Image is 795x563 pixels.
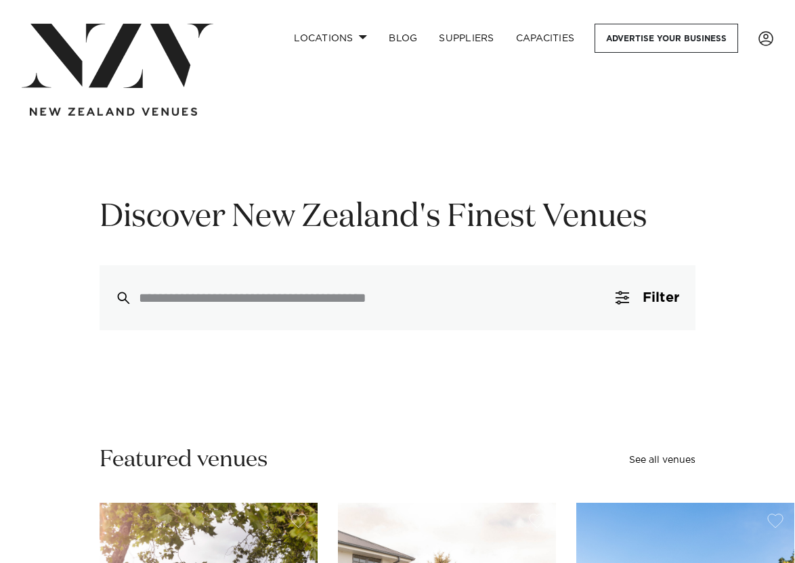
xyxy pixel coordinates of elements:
[505,24,586,53] a: Capacities
[22,24,213,88] img: nzv-logo.png
[595,24,738,53] a: Advertise your business
[378,24,428,53] a: BLOG
[599,265,695,330] button: Filter
[629,455,695,465] a: See all venues
[30,108,197,116] img: new-zealand-venues-text.png
[428,24,504,53] a: SUPPLIERS
[100,196,695,238] h1: Discover New Zealand's Finest Venues
[283,24,378,53] a: Locations
[100,445,267,476] h2: Featured venues
[643,291,679,305] span: Filter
